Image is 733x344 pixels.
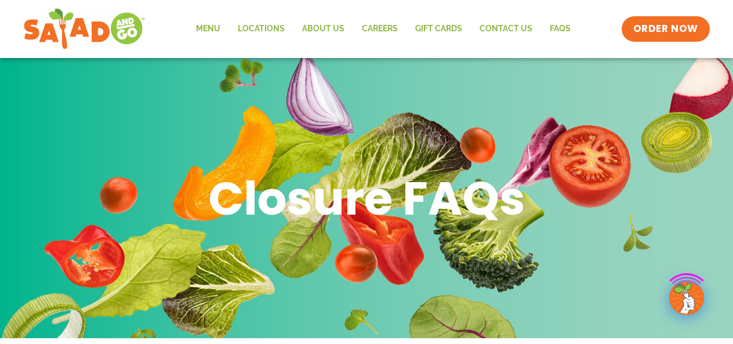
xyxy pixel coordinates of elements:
a: Contact Us [471,16,541,42]
a: ORDER NOW [622,16,710,42]
a: FAQs [541,16,579,42]
nav: Menu [187,16,579,42]
h1: Closure FAQs [208,168,525,229]
a: Menu [187,16,229,42]
a: GIFT CARDS [407,16,471,42]
span: ORDER NOW [633,22,698,36]
img: new-SAG-logo-768×292 [23,6,146,52]
a: Locations [229,16,293,42]
a: Careers [353,16,407,42]
a: About Us [293,16,353,42]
